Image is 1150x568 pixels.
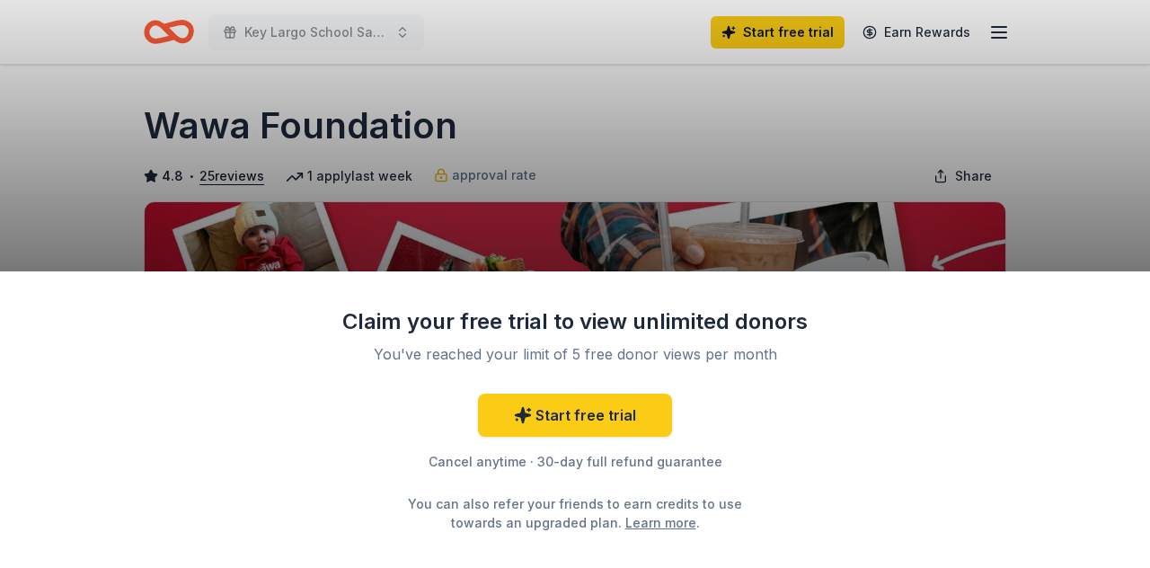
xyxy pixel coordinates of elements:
div: You've reached your limit of 5 free donor views per month [363,343,787,365]
div: Claim your free trial to view unlimited donors [341,307,809,336]
div: You can also refer your friends to earn credits to use towards an upgraded plan. . [392,494,758,532]
div: Cancel anytime · 30-day full refund guarantee [341,451,809,473]
a: Learn more [625,513,696,532]
a: Start free trial [478,394,672,437]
